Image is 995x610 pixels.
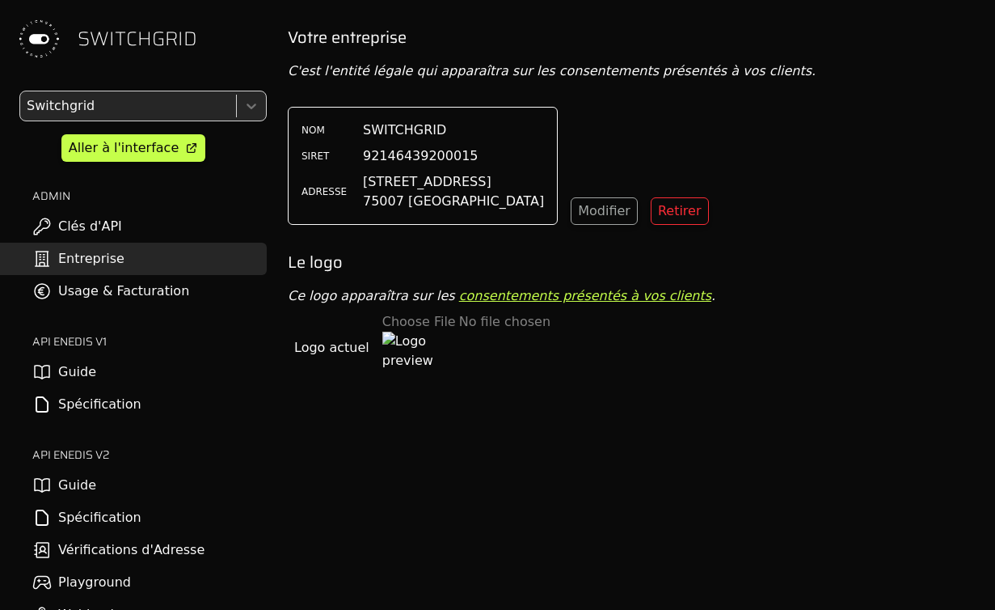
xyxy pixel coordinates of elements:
[288,61,982,81] p: C'est l'entité légale qui apparaîtra sur les consentements présentés à vos clients.
[288,286,982,306] p: Ce logo apparaîtra sur les .
[78,26,197,52] span: SWITCHGRID
[363,121,446,140] span: SWITCHGRID
[363,192,544,211] span: 75007 [GEOGRAPHIC_DATA]
[382,332,434,383] img: Logo preview
[294,338,369,358] span: Logo actuel
[301,185,350,198] label: ADRESSE
[288,251,982,273] h2: Le logo
[61,134,205,162] a: Aller à l'interface
[578,201,630,221] div: Modifier
[571,197,638,225] button: Modifier
[658,201,702,221] div: Retirer
[363,172,544,192] span: [STREET_ADDRESS]
[651,197,709,225] button: Retirer
[32,333,267,349] h2: API ENEDIS v1
[69,138,179,158] div: Aller à l'interface
[363,146,479,166] span: 92146439200015
[288,26,982,49] h2: Votre entreprise
[459,288,711,303] a: consentements présentés à vos clients
[13,13,65,65] img: Switchgrid Logo
[301,150,350,163] label: SIRET
[32,188,267,204] h2: ADMIN
[301,124,350,137] label: NOM
[32,447,267,463] h2: API ENEDIS v2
